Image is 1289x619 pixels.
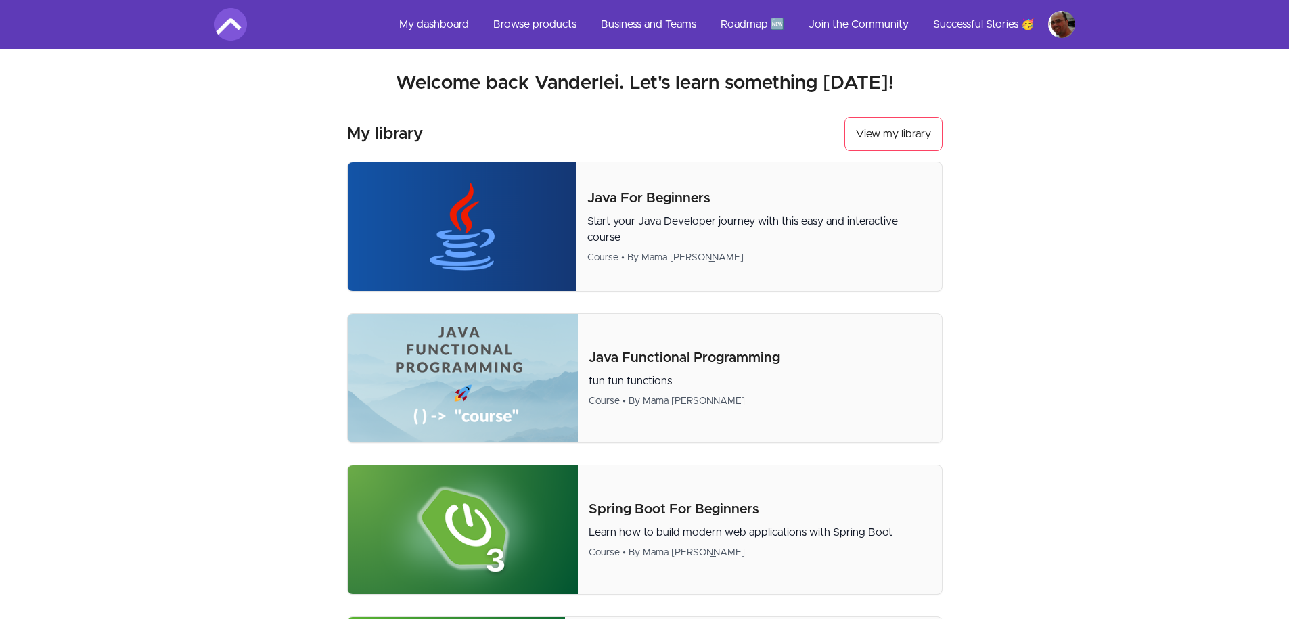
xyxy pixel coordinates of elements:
p: Start your Java Developer journey with this easy and interactive course [587,213,931,246]
div: Course • By Mama [PERSON_NAME] [587,251,931,265]
nav: Main [388,8,1075,41]
a: Product image for Spring Boot For BeginnersSpring Boot For BeginnersLearn how to build modern web... [347,465,943,595]
a: Successful Stories 🥳 [922,8,1045,41]
p: fun fun functions [589,373,930,389]
a: Join the Community [798,8,920,41]
div: Course • By Mama [PERSON_NAME] [589,394,930,408]
div: Course • By Mama [PERSON_NAME] [589,546,930,559]
p: Spring Boot For Beginners [589,500,930,519]
p: Java For Beginners [587,189,931,208]
a: View my library [844,117,943,151]
img: Profile image for Vanderlei Andre [1048,11,1075,38]
p: Java Functional Programming [589,348,930,367]
a: Business and Teams [590,8,707,41]
a: Product image for Java Functional ProgrammingJava Functional Programmingfun fun functionsCourse •... [347,313,943,443]
a: Product image for Java For BeginnersJava For BeginnersStart your Java Developer journey with this... [347,162,943,292]
p: Learn how to build modern web applications with Spring Boot [589,524,930,541]
img: Amigoscode logo [214,8,247,41]
h3: My library [347,123,423,145]
a: Browse products [482,8,587,41]
h2: Welcome back Vanderlei. Let's learn something [DATE]! [214,71,1075,95]
a: Roadmap 🆕 [710,8,795,41]
img: Product image for Java For Beginners [348,162,576,291]
a: My dashboard [388,8,480,41]
img: Product image for Java Functional Programming [348,314,579,442]
img: Product image for Spring Boot For Beginners [348,465,579,594]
